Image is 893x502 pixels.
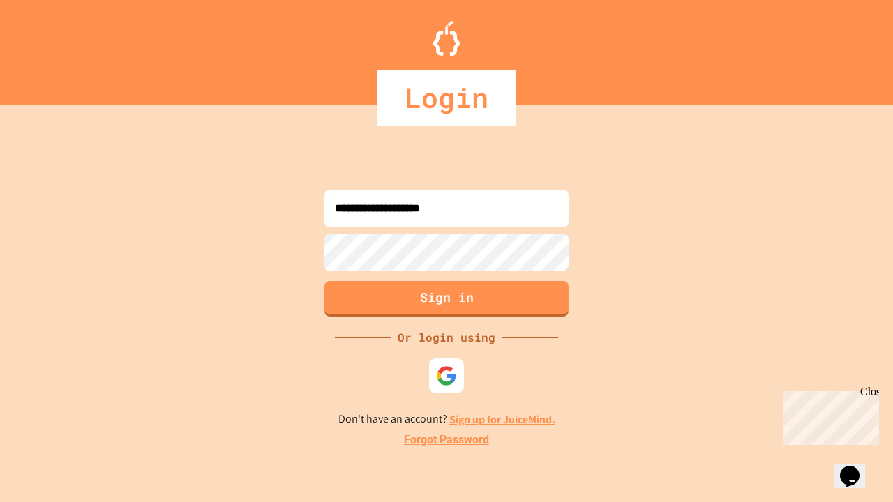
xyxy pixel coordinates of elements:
iframe: chat widget [834,446,879,488]
a: Forgot Password [404,432,489,448]
div: Or login using [391,329,502,346]
a: Sign up for JuiceMind. [449,412,555,427]
p: Don't have an account? [338,411,555,428]
img: Logo.svg [433,21,460,56]
img: google-icon.svg [436,365,457,386]
div: Chat with us now!Close [6,6,96,89]
div: Login [377,70,516,125]
iframe: chat widget [777,386,879,445]
button: Sign in [324,281,569,317]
